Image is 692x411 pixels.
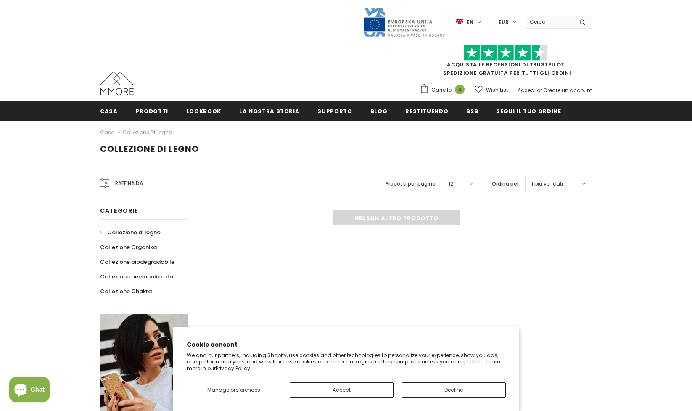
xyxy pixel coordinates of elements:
a: Privacy Policy [216,365,250,372]
a: Collezione di legno [100,225,161,240]
span: Categorie [100,207,138,215]
a: Lookbook [186,101,221,120]
p: We and our partners, including Shopify, use cookies and other technologies to personalize your ex... [187,352,506,372]
button: Decline [402,382,506,398]
a: Casa [100,127,115,138]
a: Collezione biodegradabile [100,255,174,269]
img: Fidati di Pilot Stars [464,45,548,61]
a: Blog [370,101,388,120]
span: I più venduti [532,180,563,188]
span: Manage preferences [207,386,260,393]
span: Blog [370,107,388,115]
a: supporto [317,101,352,120]
span: Collezione di legno [107,228,161,236]
a: Segui il tuo ordine [496,101,561,120]
span: Raffina da [115,179,143,188]
span: Restituendo [405,107,448,115]
a: Collezione Organika [100,240,157,255]
span: SPEDIZIONE GRATUITA PER TUTTI GLI ORDINI [420,48,592,77]
span: Collezione personalizzata [100,273,173,281]
a: Carrello 0 [420,84,469,96]
a: Wish List [475,82,508,97]
a: Collezione di legno [123,129,172,136]
span: 0 [455,85,465,94]
span: Collezione di legno [100,143,199,155]
img: Javni Razpis [363,7,447,37]
span: Collezione Organika [100,243,157,251]
span: or [537,87,542,94]
button: Accept [290,382,394,398]
a: Creare un account [543,87,592,94]
a: Accedi [518,87,536,94]
a: Restituendo [405,101,448,120]
span: 12 [449,180,453,188]
span: B2B [466,107,478,115]
a: Collezione personalizzata [100,269,173,284]
span: supporto [317,107,352,115]
a: La nostra storia [239,101,299,120]
span: EUR [499,18,509,27]
span: Lookbook [186,107,221,115]
span: en [467,18,473,27]
a: Collezione Chakra [100,284,152,299]
img: Casi MMORE [100,72,134,95]
label: Prodotti per pagina [386,180,436,188]
span: Collezione Chakra [100,287,152,295]
a: Acquista le recensioni di TrustPilot [447,61,565,68]
a: B2B [466,101,478,120]
img: i-lang-1.png [456,19,463,26]
span: Prodotti [136,107,168,115]
span: Wish List [486,86,508,94]
a: Javni Razpis [363,18,447,25]
span: Carrello [431,86,452,94]
span: Casa [100,107,118,115]
span: La nostra storia [239,107,299,115]
a: Prodotti [136,101,168,120]
label: Ordina per [492,180,519,188]
a: Casa [100,101,118,120]
span: Segui il tuo ordine [496,107,561,115]
input: Search Site [525,16,573,28]
h2: Cookie consent [187,340,506,349]
button: Manage preferences [186,382,281,398]
span: Collezione biodegradabile [100,258,174,266]
inbox-online-store-chat: Shopify online store chat [7,377,52,404]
